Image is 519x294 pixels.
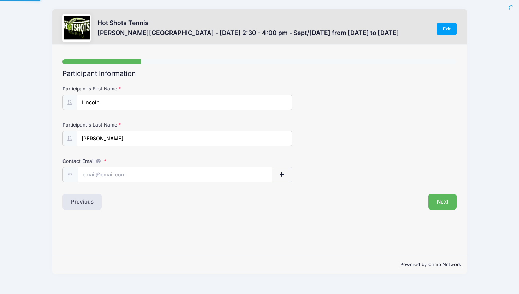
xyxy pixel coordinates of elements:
[437,23,457,35] a: Exit
[58,261,461,268] p: Powered by Camp Network
[62,85,194,92] label: Participant's First Name
[62,194,102,210] button: Previous
[62,70,457,78] h2: Participant Information
[78,167,272,182] input: email@email.com
[77,95,292,110] input: Participant's First Name
[428,194,457,210] button: Next
[62,158,194,165] label: Contact Email
[97,29,399,36] h3: [PERSON_NAME][GEOGRAPHIC_DATA] - [DATE] 2:30 - 4:00 pm - Sept/[DATE] from [DATE] to [DATE]
[77,131,292,146] input: Participant's Last Name
[94,158,103,164] span: We will send confirmations, payment reminders, and custom email messages to each address listed. ...
[97,19,399,27] h3: Hot Shots Tennis
[62,121,194,128] label: Participant's Last Name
